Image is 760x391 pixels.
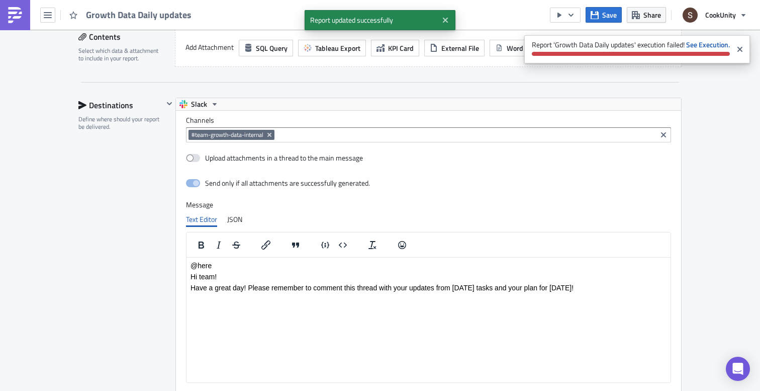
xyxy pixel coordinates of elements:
span: Report 'Growth Data Daily updates' execution failed! [524,35,732,61]
button: Insert code line [317,238,334,252]
div: Contents [78,29,163,44]
span: Tableau Export [315,43,360,53]
span: Report updated successfully [305,10,438,30]
span: Growth Data Daily updates [86,9,193,21]
button: Remove Tag [265,130,274,140]
img: Avatar [682,7,699,24]
button: Strikethrough [228,238,245,252]
span: Share [643,10,661,20]
button: Bold [193,238,210,252]
button: Share [627,7,666,23]
div: Destinations [78,98,163,113]
button: Close [438,13,453,28]
label: Message [186,200,671,209]
div: Select which data & attachment to include in your report. [78,47,163,62]
a: See Execution. [686,39,730,50]
button: Clear selected items [657,129,670,141]
button: KPI Card [371,40,419,56]
button: Tableau Export [298,40,366,56]
div: Define where should your report be delivered. [78,115,163,131]
button: Save [586,7,622,23]
div: JSON [227,212,242,227]
label: Upload attachments in a thread to the main message [186,153,363,163]
button: CookUnity [677,4,752,26]
button: Insert/edit link [257,238,274,252]
button: Blockquote [287,238,304,252]
label: Add Attachment [185,40,234,55]
span: SQL Query [256,43,288,53]
span: #team-growth-data-internal [192,130,263,139]
span: Save [602,10,617,20]
span: External File [441,43,479,53]
button: Close [732,38,747,61]
iframe: Rich Text Area [186,258,671,382]
img: PushMetrics [7,7,23,23]
button: Italic [210,238,227,252]
span: CookUnity [705,10,736,20]
div: Open Intercom Messenger [726,357,750,381]
span: KPI Card [388,43,414,53]
button: Insert code block [334,238,351,252]
div: Text Editor [186,212,217,227]
span: Word Document [507,43,556,53]
button: Hide content [163,98,175,110]
button: Clear formatting [364,238,381,252]
span: Slack [191,98,207,110]
button: Word Document [490,40,561,56]
label: Channels [186,116,671,125]
button: Emojis [394,238,411,252]
button: Slack [176,98,222,110]
div: Send only if all attachments are successfully generated. [205,179,370,188]
button: SQL Query [239,40,293,56]
button: External File [424,40,485,56]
